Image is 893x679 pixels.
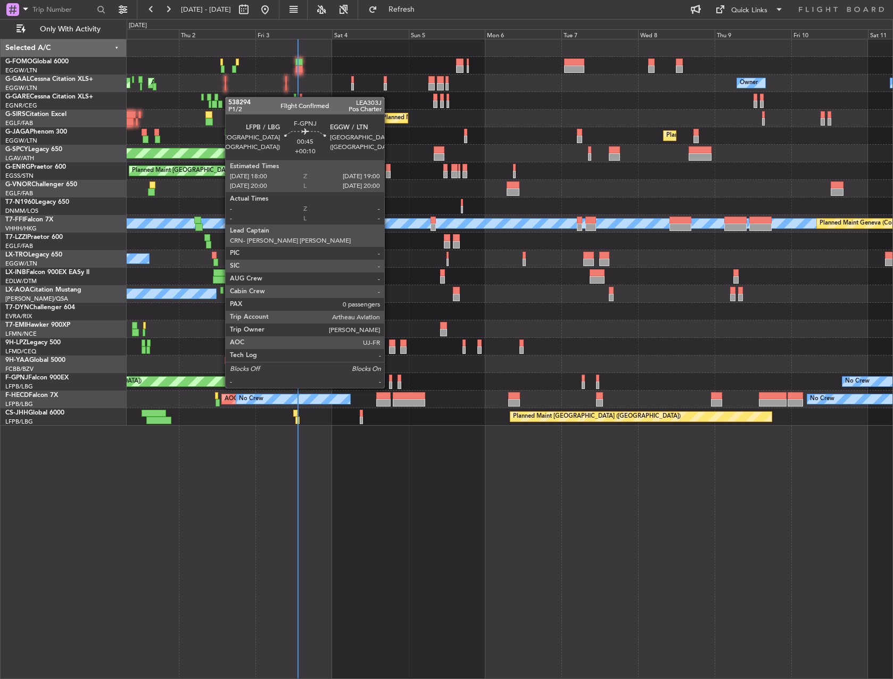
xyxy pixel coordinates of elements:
a: FCBB/BZV [5,365,34,373]
a: LFMN/NCE [5,330,37,338]
div: Sun 5 [409,29,485,39]
span: G-JAGA [5,129,30,135]
a: LFMD/CEQ [5,347,36,355]
a: EDLW/DTM [5,277,37,285]
span: G-SIRS [5,111,26,118]
div: AOG Maint Paris ([GEOGRAPHIC_DATA]) [225,391,336,407]
a: G-SIRSCitation Excel [5,111,67,118]
a: G-ENRGPraetor 600 [5,164,66,170]
a: LX-INBFalcon 900EX EASy II [5,269,89,276]
button: Refresh [363,1,427,18]
span: G-GAAL [5,76,30,82]
a: VHHH/HKG [5,225,37,233]
span: T7-DYN [5,304,29,311]
a: EGGW/LTN [5,67,37,74]
div: Wed 1 [102,29,179,39]
span: G-VNOR [5,181,31,188]
a: EGLF/FAB [5,189,33,197]
div: Quick Links [731,5,767,16]
div: Planned Maint [GEOGRAPHIC_DATA] ([GEOGRAPHIC_DATA]) [132,163,300,179]
a: G-GARECessna Citation XLS+ [5,94,93,100]
div: Planned Maint [GEOGRAPHIC_DATA] ([GEOGRAPHIC_DATA]) [383,110,550,126]
span: 9H-LPZ [5,339,27,346]
span: G-ENRG [5,164,30,170]
a: T7-LZZIPraetor 600 [5,234,63,241]
span: LX-INB [5,269,26,276]
a: G-FOMOGlobal 6000 [5,59,69,65]
div: Tue 7 [561,29,638,39]
a: LX-TROLegacy 650 [5,252,62,258]
div: Wed 8 [638,29,715,39]
a: LFPB/LBG [5,383,33,391]
a: CS-JHHGlobal 6000 [5,410,64,416]
div: Mon 6 [485,29,561,39]
div: Fri 10 [791,29,868,39]
div: Planned Maint [GEOGRAPHIC_DATA] [242,268,344,284]
span: G-GARE [5,94,30,100]
div: Owner [740,75,758,91]
a: T7-EMIHawker 900XP [5,322,70,328]
span: Only With Activity [28,26,112,33]
div: No Crew [845,374,870,390]
span: G-SPCY [5,146,28,153]
button: Only With Activity [12,21,115,38]
div: Sat 4 [332,29,409,39]
a: 9H-YAAGlobal 5000 [5,357,65,363]
span: T7-EMI [5,322,26,328]
div: No Crew [810,391,834,407]
a: G-VNORChallenger 650 [5,181,77,188]
a: EGLF/FAB [5,119,33,127]
a: 9H-LPZLegacy 500 [5,339,61,346]
span: CS-JHH [5,410,28,416]
a: EGGW/LTN [5,84,37,92]
span: T7-FFI [5,217,24,223]
input: Trip Number [32,2,94,18]
div: Planned Maint [GEOGRAPHIC_DATA] ([GEOGRAPHIC_DATA]) [513,409,681,425]
span: G-FOMO [5,59,32,65]
div: Thu 9 [715,29,791,39]
a: G-SPCYLegacy 650 [5,146,62,153]
div: [DATE] [129,21,147,30]
div: Unplanned Maint [GEOGRAPHIC_DATA] [284,145,393,161]
a: T7-FFIFalcon 7X [5,217,53,223]
a: G-GAALCessna Citation XLS+ [5,76,93,82]
a: LFPB/LBG [5,400,33,408]
a: LFPB/LBG [5,418,33,426]
a: T7-DYNChallenger 604 [5,304,75,311]
a: EGGW/LTN [5,137,37,145]
a: EGLF/FAB [5,242,33,250]
a: DNMM/LOS [5,207,38,215]
div: Thu 2 [179,29,255,39]
a: T7-N1960Legacy 650 [5,199,69,205]
div: AOG Maint Dusseldorf [151,75,213,91]
a: LX-AOACitation Mustang [5,287,81,293]
div: No Crew [239,391,263,407]
a: [PERSON_NAME]/QSA [5,295,68,303]
a: G-JAGAPhenom 300 [5,129,67,135]
span: T7-LZZI [5,234,27,241]
a: EGSS/STN [5,172,34,180]
div: Planned Maint [GEOGRAPHIC_DATA] ([GEOGRAPHIC_DATA]) [666,128,834,144]
a: EGGW/LTN [5,260,37,268]
span: F-GPNJ [5,375,28,381]
a: F-GPNJFalcon 900EX [5,375,69,381]
div: Fri 3 [255,29,332,39]
button: Quick Links [710,1,789,18]
a: LGAV/ATH [5,154,34,162]
a: F-HECDFalcon 7X [5,392,58,399]
span: T7-N1960 [5,199,35,205]
span: F-HECD [5,392,29,399]
span: LX-TRO [5,252,28,258]
span: Refresh [379,6,424,13]
span: LX-AOA [5,287,30,293]
span: 9H-YAA [5,357,29,363]
a: EVRA/RIX [5,312,32,320]
span: [DATE] - [DATE] [181,5,231,14]
a: EGNR/CEG [5,102,37,110]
